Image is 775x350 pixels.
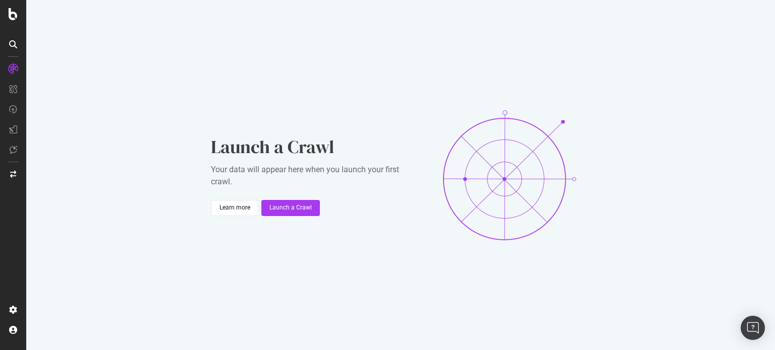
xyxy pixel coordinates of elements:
[211,200,259,216] button: Learn more
[211,164,413,188] div: Your data will appear here when you launch your first crawl.
[219,203,250,212] div: Learn more
[741,316,765,340] div: Open Intercom Messenger
[429,95,590,256] img: LtdVyoEg.png
[269,203,312,212] div: Launch a Crawl
[211,134,413,160] div: Launch a Crawl
[261,200,320,216] button: Launch a Crawl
